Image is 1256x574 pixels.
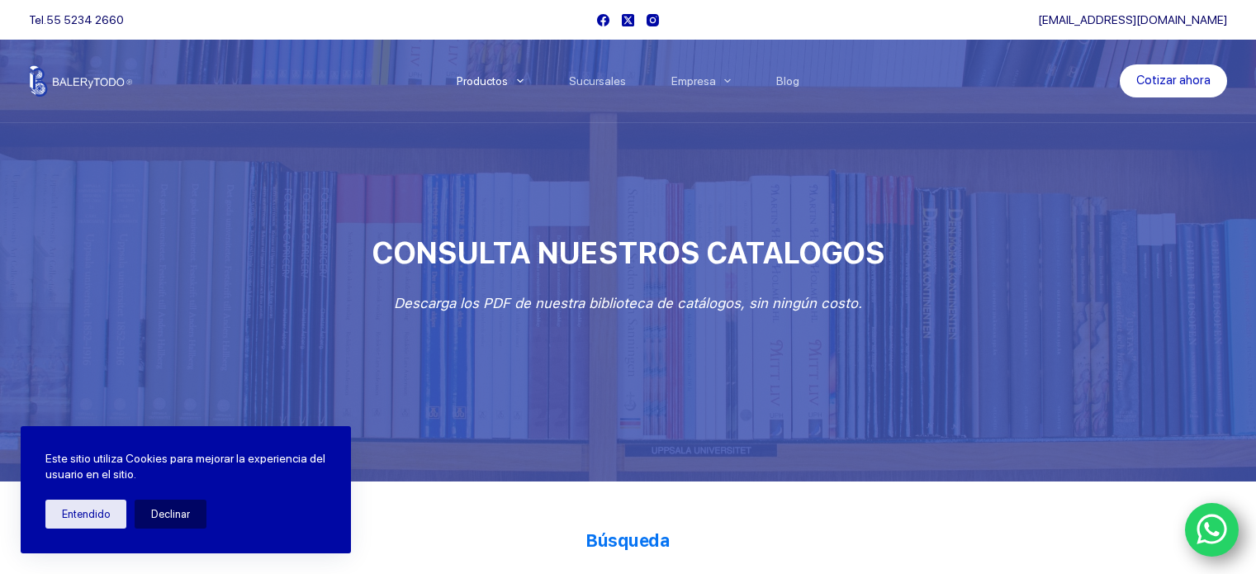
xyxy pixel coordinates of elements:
button: Entendido [45,500,126,529]
button: Declinar [135,500,206,529]
a: Cotizar ahora [1120,64,1227,97]
a: WhatsApp [1185,503,1239,557]
a: Facebook [597,14,609,26]
p: Este sitio utiliza Cookies para mejorar la experiencia del usuario en el sitio. [45,451,326,483]
span: CONSULTA NUESTROS CATALOGOS [372,235,884,271]
a: X (Twitter) [622,14,634,26]
img: Balerytodo [29,65,132,97]
strong: Búsqueda [585,530,670,551]
span: Tel. [29,13,124,26]
nav: Menu Principal [434,40,822,122]
a: Instagram [647,14,659,26]
a: 55 5234 2660 [46,13,124,26]
em: Descarga los PDF de nuestra biblioteca de catálogos, sin ningún costo. [394,295,862,311]
a: [EMAIL_ADDRESS][DOMAIN_NAME] [1038,13,1227,26]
